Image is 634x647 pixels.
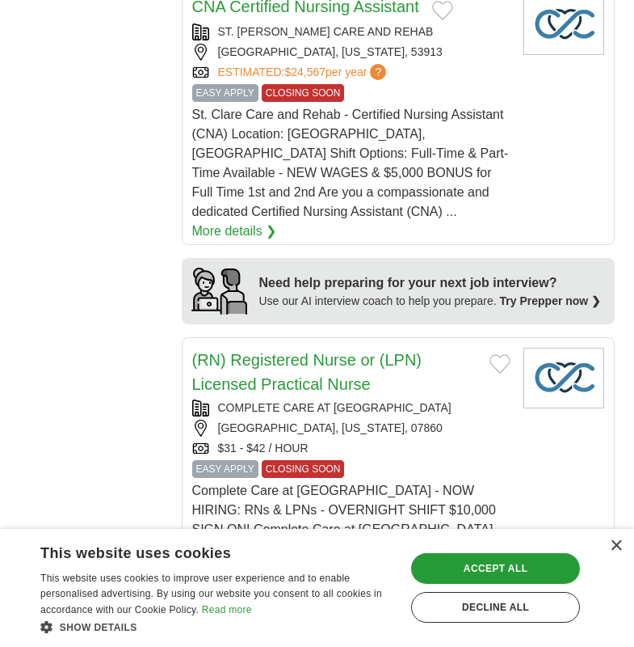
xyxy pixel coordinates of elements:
a: More details ❯ [192,222,277,241]
button: Add to favorite jobs [489,354,510,374]
span: CLOSING SOON [262,84,345,102]
a: Try Prepper now ❯ [500,294,602,307]
span: EASY APPLY [192,84,258,102]
span: ? [370,64,386,80]
span: This website uses cookies to improve user experience and to enable personalised advertising. By u... [40,573,382,616]
div: Decline all [411,592,580,623]
div: Accept all [411,553,580,584]
a: Read more, opens a new window [202,604,252,615]
div: Show details [40,619,395,635]
button: Add to favorite jobs [432,1,453,20]
a: (RN) Registered Nurse or (LPN) Licensed Practical Nurse [192,351,422,393]
span: St. Clare Care and Rehab - Certified Nursing Assistant (CNA) Location: [GEOGRAPHIC_DATA], [GEOGRA... [192,108,509,218]
div: [GEOGRAPHIC_DATA], [US_STATE], 53913 [192,44,510,61]
div: This website uses cookies [40,539,355,563]
span: EASY APPLY [192,460,258,478]
div: Need help preparing for your next job interview? [259,273,602,293]
div: COMPLETE CARE AT [GEOGRAPHIC_DATA] [192,400,510,417]
span: CLOSING SOON [262,460,345,478]
div: ST. [PERSON_NAME] CARE AND REHAB [192,23,510,40]
img: Company logo [523,348,604,408]
div: $31 - $42 / HOUR [192,440,510,457]
div: [GEOGRAPHIC_DATA], [US_STATE], 07860 [192,420,510,437]
a: ESTIMATED:$24,567per year? [218,64,390,81]
span: $24,567 [284,66,325,78]
span: Complete Care at [GEOGRAPHIC_DATA] - NOW HIRING: RNs & LPNs - OVERNIGHT SHIFT $10,000 SIGN ON! Co... [192,484,507,614]
span: Show details [60,622,137,633]
div: Use our AI interview coach to help you prepare. [259,293,602,310]
div: Close [610,540,622,552]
